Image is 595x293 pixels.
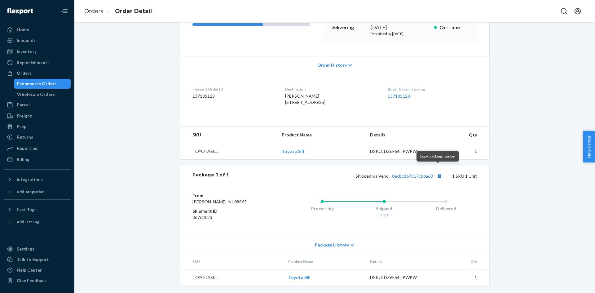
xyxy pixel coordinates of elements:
[17,60,50,66] div: Replenishments
[439,24,469,31] p: On-Time
[283,254,365,269] th: Product Name
[17,81,57,87] div: Ecommerce Orders
[192,93,275,99] dd: 137185123
[17,176,43,183] div: Integrations
[17,113,32,119] div: Freight
[353,206,415,212] div: Shipped
[229,172,477,180] div: 1 SKU 1 Unit
[4,122,71,131] a: Prep
[180,269,283,286] td: TOYOTASILL
[7,8,33,14] img: Flexport logo
[291,206,353,212] div: Processing
[4,25,71,35] a: Home
[365,254,433,269] th: Details
[4,47,71,56] a: Inventory
[4,100,71,110] a: Parcel
[4,255,71,264] a: Talk to Support
[17,134,33,140] div: Returns
[17,219,39,224] div: Add Fast Tag
[392,173,433,179] a: 0ecbc867817cb6a68
[4,58,71,68] a: Replenishments
[4,154,71,164] a: Billing
[353,212,415,218] div: 9/23
[17,70,32,76] div: Orders
[571,5,584,17] button: Open account menu
[180,143,277,160] td: TOYOTASILL
[315,242,349,248] span: Package History
[192,208,267,214] dt: Shipment ID
[285,87,377,92] dt: Destination
[4,111,71,121] a: Freight
[4,143,71,153] a: Reporting
[17,277,47,284] div: Give Feedback
[4,68,71,78] a: Orders
[192,87,275,92] dt: Flexport Order ID
[192,193,267,199] dt: From
[4,187,71,197] a: Add Integration
[415,206,477,212] div: Delivered
[17,256,49,263] div: Talk to Support
[285,93,325,105] span: [PERSON_NAME] [STREET_ADDRESS]
[365,127,433,143] th: Details
[435,172,443,180] button: Copy tracking number
[17,48,37,55] div: Inventory
[192,214,267,220] dd: 86763023
[14,89,71,99] a: Wholesale Orders
[433,127,489,143] th: Qty
[288,275,311,280] a: Toyota Sill
[192,199,247,204] span: [PERSON_NAME], NJ 08865
[388,93,410,99] a: 137185123
[17,91,55,97] div: Wholesale Orders
[388,87,477,92] dt: Buyer Order Tracking
[17,206,37,213] div: Fast Tags
[4,35,71,45] a: Inbounds
[282,149,304,154] a: Toyota Sill
[79,2,157,20] ol: breadcrumbs
[355,173,443,179] span: Shipped via Veho
[4,244,71,254] a: Settings
[180,254,283,269] th: SKU
[17,27,29,33] div: Home
[4,205,71,215] button: Fast Tags
[115,8,152,15] a: Order Detail
[58,5,71,17] button: Close Navigation
[17,102,30,108] div: Parcel
[371,31,429,36] p: Promised by [DATE]
[17,145,37,151] div: Reporting
[433,269,489,286] td: 1
[14,79,71,89] a: Ecommerce Orders
[4,276,71,286] button: Give Feedback
[4,132,71,142] a: Returns
[558,5,570,17] button: Open Search Box
[17,37,36,43] div: Inbounds
[370,274,428,281] div: DSKU: DZ6F64TPWPW
[370,148,428,154] div: DSKU: DZ6F64TPWPW
[277,127,365,143] th: Product Name
[4,175,71,184] button: Integrations
[330,24,366,31] p: Delivering
[17,189,44,194] div: Add Integration
[420,154,456,158] span: Copy tracking number
[4,265,71,275] a: Help Center
[17,123,26,130] div: Prep
[371,24,429,31] div: [DATE]
[84,8,103,15] a: Orders
[317,62,347,68] span: Order History
[17,246,34,252] div: Settings
[4,217,71,227] a: Add Fast Tag
[180,127,277,143] th: SKU
[583,131,595,162] button: Help Center
[433,254,489,269] th: Qty
[17,156,29,162] div: Billing
[192,172,229,180] div: Package 1 of 1
[17,267,42,273] div: Help Center
[433,143,489,160] td: 1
